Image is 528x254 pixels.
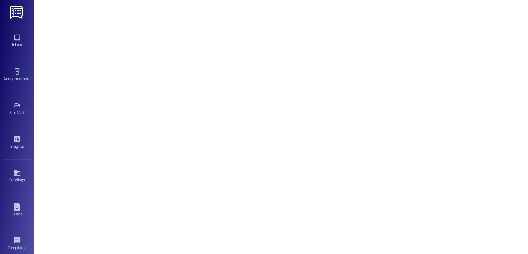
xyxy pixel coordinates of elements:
[25,109,26,114] span: •
[31,75,32,80] span: •
[26,244,27,249] span: •
[3,32,31,50] a: Inbox
[3,99,31,118] a: Site Visit •
[3,167,31,186] a: Buildings
[3,133,31,152] a: Insights •
[3,235,31,253] a: Templates •
[10,6,24,19] img: ResiDesk Logo
[24,143,25,148] span: •
[3,201,31,220] a: Leads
